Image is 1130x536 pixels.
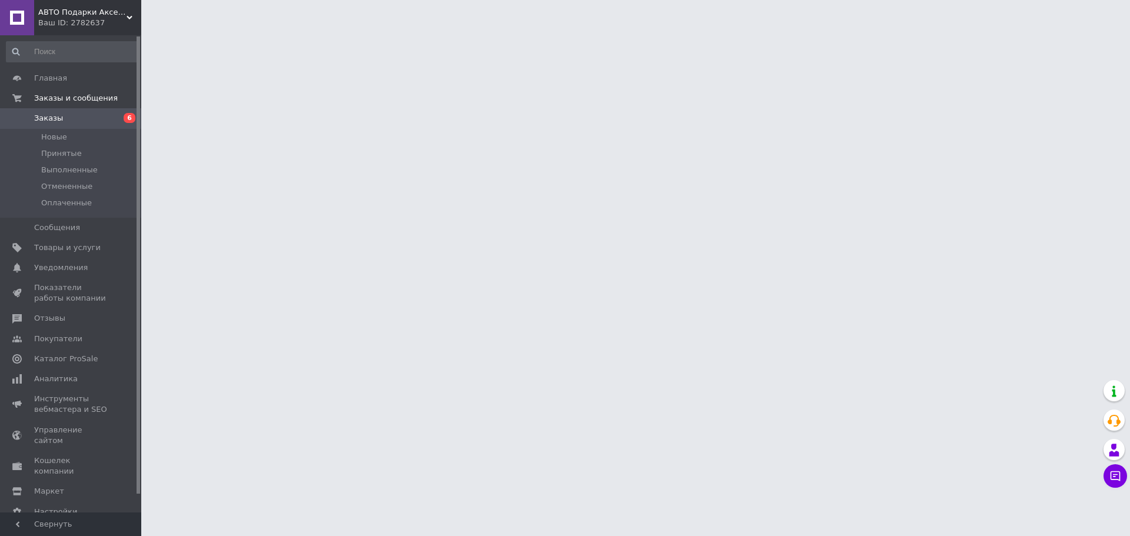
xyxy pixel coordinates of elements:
[41,198,92,208] span: Оплаченные
[34,354,98,364] span: Каталог ProSale
[34,486,64,497] span: Маркет
[34,313,65,324] span: Отзывы
[34,113,63,124] span: Заказы
[34,242,101,253] span: Товары и услуги
[34,262,88,273] span: Уведомления
[34,455,109,477] span: Кошелек компании
[6,41,139,62] input: Поиск
[41,181,92,192] span: Отмененные
[34,334,82,344] span: Покупатели
[34,222,80,233] span: Сообщения
[34,73,67,84] span: Главная
[41,148,82,159] span: Принятые
[1104,464,1127,488] button: Чат с покупателем
[34,394,109,415] span: Инструменты вебмастера и SEO
[41,132,67,142] span: Новые
[38,18,141,28] div: Ваш ID: 2782637
[34,282,109,304] span: Показатели работы компании
[38,7,127,18] span: АВТО Подарки Аксессуары и Товары для ХОББИ
[41,165,98,175] span: Выполненные
[34,93,118,104] span: Заказы и сообщения
[124,113,135,123] span: 6
[34,425,109,446] span: Управление сайтом
[34,374,78,384] span: Аналитика
[34,507,77,517] span: Настройки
